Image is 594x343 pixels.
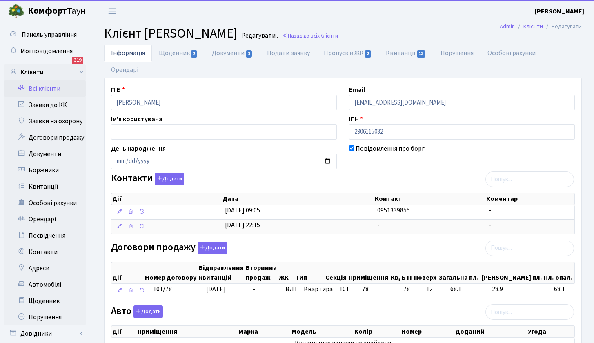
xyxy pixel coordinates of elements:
a: Договори продажу [4,129,86,146]
th: Пл. опал. [543,262,574,283]
button: Переключити навігацію [102,4,122,18]
th: [PERSON_NAME] пл. [481,262,543,283]
label: Повідомлення про борг [356,144,425,154]
a: Щоденник [4,293,86,309]
span: 101 [339,285,349,294]
th: Контакт [374,193,485,205]
th: Секція [325,262,348,283]
label: ПІБ [111,85,125,95]
span: [DATE] 09:05 [225,206,260,215]
a: Мої повідомлення319 [4,43,86,59]
b: Комфорт [28,4,67,18]
span: Клієнти [320,32,338,40]
span: Панель управління [22,30,77,39]
th: Відправлення квитанцій [198,262,245,283]
a: Всі клієнти [4,80,86,97]
span: 12 [426,285,444,294]
li: Редагувати [543,22,582,31]
input: Пошук... [485,241,574,256]
a: Щоденник [152,45,205,62]
a: Посвідчення [4,227,86,244]
th: Колір [354,326,400,337]
th: Номер [400,326,454,337]
span: [DATE] [206,285,226,294]
span: 68.1 [450,285,485,294]
th: Дата [222,193,374,205]
th: Модель [291,326,354,337]
a: Автомобілі [4,276,86,293]
div: 319 [72,57,83,64]
a: Квитанції [379,45,433,62]
span: 101/78 [153,285,172,294]
th: Доданий [454,326,527,337]
input: Пошук... [485,171,574,187]
th: Загальна пл. [438,262,481,283]
a: Додати [131,304,163,318]
a: Документи [205,45,260,62]
label: Авто [111,305,163,318]
a: Назад до всіхКлієнти [282,32,338,40]
a: Панель управління [4,27,86,43]
a: Інформація [104,45,152,62]
th: Дії [111,193,222,205]
a: Особові рахунки [4,195,86,211]
th: Поверх [413,262,438,283]
span: 78 [362,285,369,294]
span: 2 [191,50,197,58]
span: Мої повідомлення [20,47,73,56]
a: Клієнти [4,64,86,80]
a: Клієнти [523,22,543,31]
th: Тип [295,262,325,283]
span: 1 [246,50,252,58]
a: Додати [196,240,227,254]
a: Додати [153,171,184,186]
span: Квартира [304,285,333,294]
a: [PERSON_NAME] [535,7,584,16]
span: 78 [403,285,420,294]
th: ЖК [278,262,295,283]
a: Квитанції [4,178,86,195]
label: Контакти [111,173,184,185]
a: Порушення [4,309,86,325]
button: Контакти [155,173,184,185]
span: - [253,285,255,294]
th: Дії [111,262,144,283]
span: - [377,220,380,229]
label: Ім'я користувача [111,114,162,124]
small: Редагувати . [240,32,278,40]
span: ВЛ1 [285,285,297,294]
th: Кв, БТІ [390,262,413,283]
a: Довідники [4,325,86,342]
span: 13 [417,50,426,58]
th: Коментар [485,193,574,205]
span: 0951339855 [377,206,410,215]
a: Особові рахунки [481,45,543,62]
th: Угода [527,326,574,337]
label: ІПН [349,114,363,124]
a: Орендарі [104,61,145,78]
nav: breadcrumb [487,18,594,35]
th: Приміщення [348,262,390,283]
label: Договори продажу [111,242,227,254]
span: 68.1 [554,285,578,294]
label: День народження [111,144,166,154]
a: Документи [4,146,86,162]
button: Авто [133,305,163,318]
span: 2 [365,50,371,58]
span: - [489,206,491,215]
a: Адреси [4,260,86,276]
a: Контакти [4,244,86,260]
th: Номер договору [144,262,198,283]
label: Email [349,85,365,95]
a: Порушення [434,45,481,62]
span: [DATE] 22:15 [225,220,260,229]
a: Пропуск в ЖК [317,45,379,62]
input: Пошук... [485,304,574,320]
span: Таун [28,4,86,18]
a: Орендарі [4,211,86,227]
span: Клієнт [PERSON_NAME] [104,24,237,43]
img: logo.png [8,3,24,20]
span: - [489,220,491,229]
th: Вторинна продаж [245,262,278,283]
